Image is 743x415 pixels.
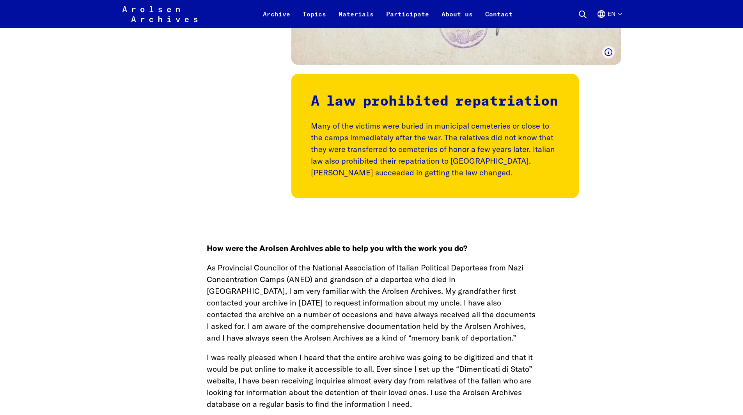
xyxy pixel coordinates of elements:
[435,9,479,28] a: About us
[207,263,536,343] span: As Provincial Councilor of the National Association of Italian Political Deportees from Nazi Conc...
[479,9,519,28] a: Contact
[207,352,533,409] span: I was really pleased when I heard that the entire archive was going to be digitized and that it w...
[207,243,468,253] b: How were the Arolsen Archives able to help you with the work you do?
[257,9,296,28] a: Archive
[332,9,380,28] a: Materials
[380,9,435,28] a: Participate
[257,5,519,23] nav: Primary
[296,9,332,28] a: Topics
[311,121,555,177] span: Many of the victims were buried in municipal cemeteries or close to the camps immediately after t...
[602,46,615,58] button: Show caption
[597,9,621,28] button: English, language selection
[311,94,559,110] h3: A law prohibited repatriation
